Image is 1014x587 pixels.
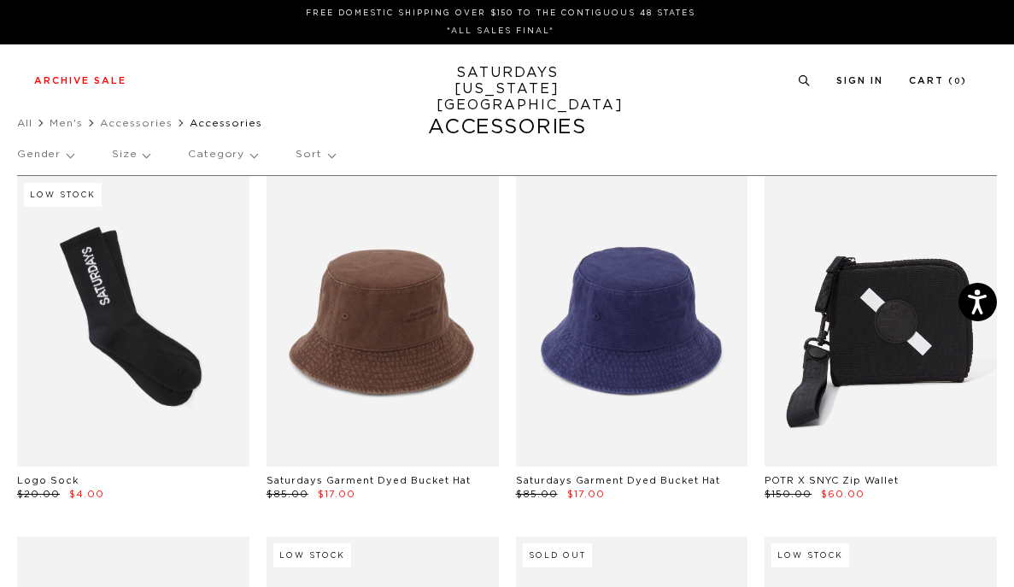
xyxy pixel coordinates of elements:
div: Low Stock [771,543,849,567]
span: $85.00 [267,490,308,499]
span: $17.00 [567,490,605,499]
p: *ALL SALES FINAL* [41,25,960,38]
a: Accessories [100,118,173,128]
span: Accessories [190,118,262,128]
a: Saturdays Garment Dyed Bucket Hat [516,476,720,485]
a: Saturdays Garment Dyed Bucket Hat [267,476,471,485]
a: Archive Sale [34,76,126,85]
div: Low Stock [24,183,102,207]
p: Gender [17,135,73,174]
small: 0 [954,78,961,85]
span: $4.00 [69,490,104,499]
a: Cart (0) [909,76,967,85]
a: POTR X SNYC Zip Wallet [765,476,899,485]
a: Sign In [836,76,883,85]
a: Logo Sock [17,476,79,485]
span: $150.00 [765,490,812,499]
p: Size [112,135,149,174]
span: $85.00 [516,490,558,499]
p: Sort [296,135,334,174]
span: $60.00 [821,490,865,499]
p: Category [188,135,257,174]
a: Men's [50,118,83,128]
p: FREE DOMESTIC SHIPPING OVER $150 TO THE CONTIGUOUS 48 STATES [41,7,960,20]
div: Sold Out [523,543,592,567]
a: All [17,118,32,128]
span: $17.00 [318,490,355,499]
span: $20.00 [17,490,60,499]
div: Low Stock [273,543,351,567]
a: SATURDAYS[US_STATE][GEOGRAPHIC_DATA] [437,65,577,114]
